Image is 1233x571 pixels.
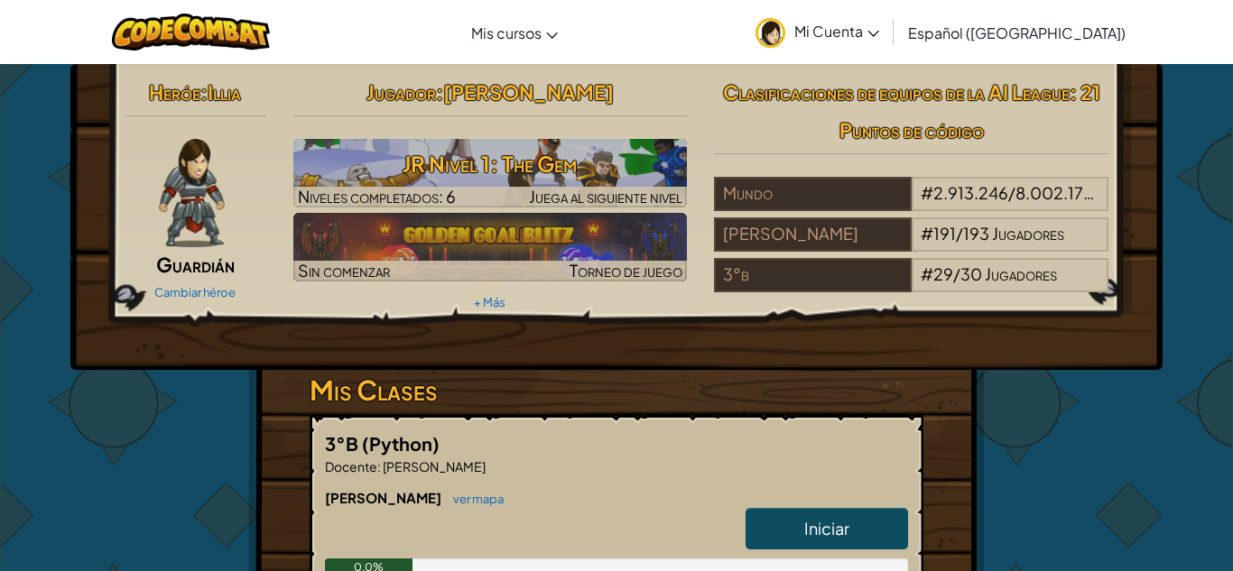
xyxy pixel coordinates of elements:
span: / [953,263,960,284]
img: guardian-pose.png [159,139,225,247]
span: Mi Cuenta [794,22,879,41]
span: Jugadores [1096,182,1168,203]
div: Mundo [714,177,911,211]
span: [PERSON_NAME] [381,458,486,474]
div: 3°b [714,258,911,292]
span: # [921,263,933,284]
span: [PERSON_NAME] [443,79,614,105]
span: 193 [963,223,989,244]
span: Jugador [366,79,436,105]
img: avatar [756,18,785,48]
span: 30 [960,263,982,284]
span: Guardián [156,252,235,277]
h3: Mis Clases [310,370,923,410]
a: Sin comenzarTorneo de juego [293,213,688,281]
span: 191 [933,223,956,244]
span: Jugadores [992,223,1064,244]
a: ver mapa [444,492,504,506]
a: Cambiar héroe [154,285,236,299]
img: JR Nivel 1: The Gem [293,139,688,207]
span: : 21 Puntos de código [839,79,1100,143]
span: Docente [325,458,377,474]
a: Mi Cuenta [746,4,888,60]
img: CodeCombat logo [112,14,270,51]
span: Iniciar [804,518,849,539]
a: Español ([GEOGRAPHIC_DATA]) [899,8,1135,57]
img: Golden Goal [293,213,688,281]
span: Juega al siguiente nivel [529,186,682,207]
a: + Más [474,295,505,309]
span: Clasificaciones de equipos de la AI League [723,79,1070,105]
span: Illia [208,79,241,105]
span: 2.913.246 [933,182,1008,203]
span: 8.002.179 [1015,182,1094,203]
span: 29 [933,263,953,284]
span: : [200,79,208,105]
span: : [436,79,443,105]
span: / [956,223,963,244]
span: Sin comenzar [298,260,390,281]
span: # [921,223,933,244]
span: Niveles completados: 6 [298,186,456,207]
span: / [1008,182,1015,203]
a: Mis cursos [462,8,567,57]
span: (Python) [362,432,440,455]
span: # [921,182,933,203]
span: Torneo de juego [570,260,682,281]
span: 3°B [325,432,362,455]
span: Jugadores [985,263,1057,284]
span: Español ([GEOGRAPHIC_DATA]) [908,23,1126,42]
span: : [377,458,381,474]
a: [PERSON_NAME]#191/193Jugadores [714,235,1108,255]
a: Juega al siguiente nivel [293,139,688,207]
span: [PERSON_NAME] [325,489,444,506]
a: Mundo#2.913.246/8.002.179Jugadores [714,194,1108,215]
span: Mis cursos [471,23,542,42]
h3: JR Nivel 1: The Gem [293,143,688,184]
a: 3°b#29/30Jugadores [714,275,1108,296]
div: [PERSON_NAME] [714,217,911,252]
span: Heróe [149,79,200,105]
